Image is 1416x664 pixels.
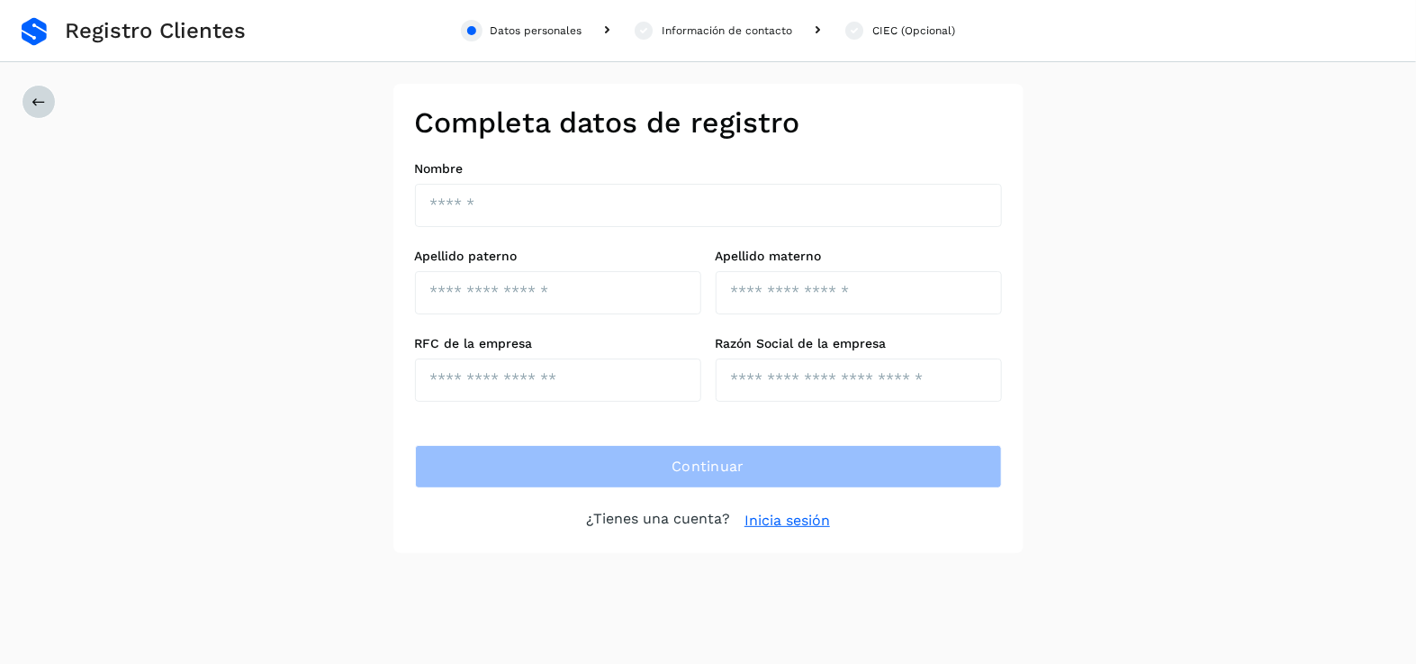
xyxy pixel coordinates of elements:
label: Apellido materno [716,249,1002,264]
label: Razón Social de la empresa [716,336,1002,351]
label: Apellido paterno [415,249,701,264]
div: Información de contacto [662,23,792,39]
span: Registro Clientes [65,18,246,44]
a: Inicia sesión [744,510,830,532]
div: Datos personales [490,23,582,39]
label: RFC de la empresa [415,336,701,351]
label: Nombre [415,161,1002,177]
span: Continuar [672,457,744,477]
div: CIEC (Opcional) [872,23,955,39]
button: Continuar [415,445,1002,488]
h2: Completa datos de registro [415,105,1002,140]
p: ¿Tienes una cuenta? [586,510,730,532]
